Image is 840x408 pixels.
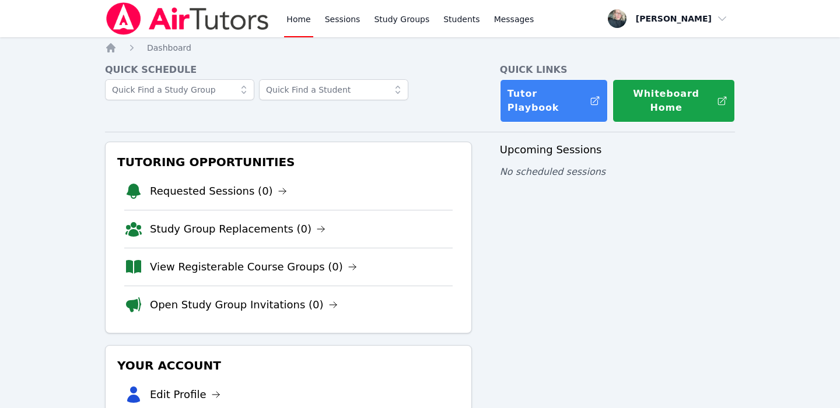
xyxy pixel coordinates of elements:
img: Air Tutors [105,2,270,35]
h3: Your Account [115,355,462,376]
span: Messages [494,13,534,25]
a: Dashboard [147,42,191,54]
button: Whiteboard Home [612,79,735,122]
nav: Breadcrumb [105,42,735,54]
a: Requested Sessions (0) [150,183,287,199]
h3: Tutoring Opportunities [115,152,462,173]
a: Edit Profile [150,386,220,403]
span: Dashboard [147,43,191,52]
a: Study Group Replacements (0) [150,221,325,237]
input: Quick Find a Student [259,79,408,100]
input: Quick Find a Study Group [105,79,254,100]
h3: Upcoming Sessions [500,142,735,158]
span: No scheduled sessions [500,166,605,177]
a: View Registerable Course Groups (0) [150,259,357,275]
a: Open Study Group Invitations (0) [150,297,338,313]
h4: Quick Links [500,63,735,77]
h4: Quick Schedule [105,63,472,77]
a: Tutor Playbook [500,79,608,122]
